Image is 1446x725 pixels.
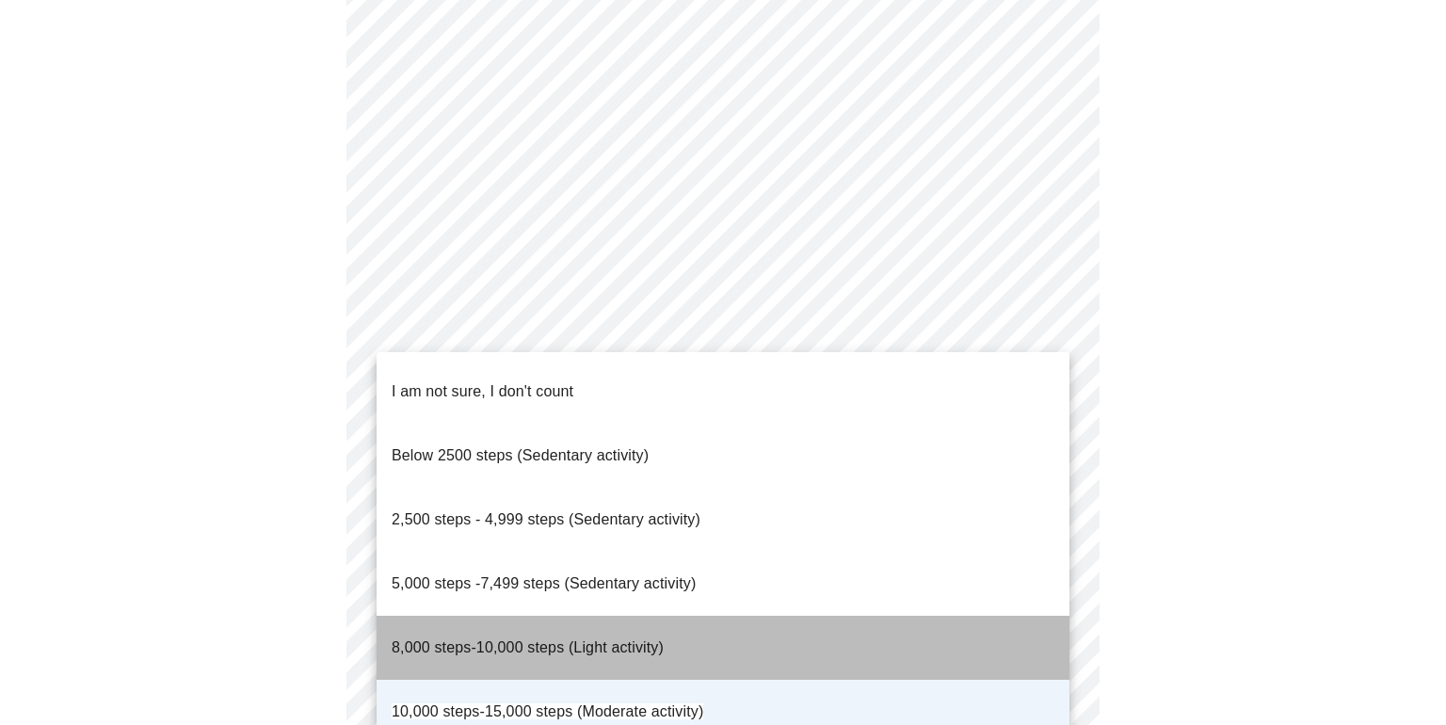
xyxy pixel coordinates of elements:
span: 8,000 steps-10,000 steps (Light activity) [392,639,664,655]
span: Below 2500 steps (Sedentary activity) [392,447,649,463]
span: I am not sure, I don't count [392,383,573,399]
span: 10,000 steps-15,000 steps (Moderate activity) [392,703,703,719]
span: 5,000 steps -7,499 steps (Sedentary activity) [392,575,696,591]
span: 2,500 steps - 4,999 steps (Sedentary activity) [392,511,700,527]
